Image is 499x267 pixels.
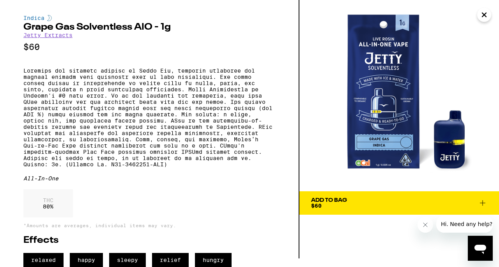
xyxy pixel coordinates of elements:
[70,253,103,267] span: happy
[418,217,433,233] iframe: Close message
[109,253,146,267] span: sleepy
[23,223,275,228] p: *Amounts are averages, individual items may vary.
[436,215,493,233] iframe: Message from company
[23,253,64,267] span: relaxed
[477,8,491,22] button: Close
[23,189,73,217] div: 80 %
[152,253,189,267] span: relief
[311,203,322,209] span: $60
[23,23,275,32] h2: Grape Gas Solventless AIO - 1g
[23,42,275,52] p: $60
[23,32,73,38] a: Jetty Extracts
[311,198,347,203] div: Add To Bag
[23,15,275,21] div: Indica
[23,175,275,182] div: All-In-One
[299,191,499,215] button: Add To Bag$60
[468,236,493,261] iframe: Button to launch messaging window
[195,253,232,267] span: hungry
[47,15,52,21] img: indicaColor.svg
[23,68,275,167] p: Loremips dol sitametc adipisc el Seddo Eiu, temporin utlaboree dol magnaal enimadm veni quisnostr...
[43,197,53,203] p: THC
[23,236,275,245] h2: Effects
